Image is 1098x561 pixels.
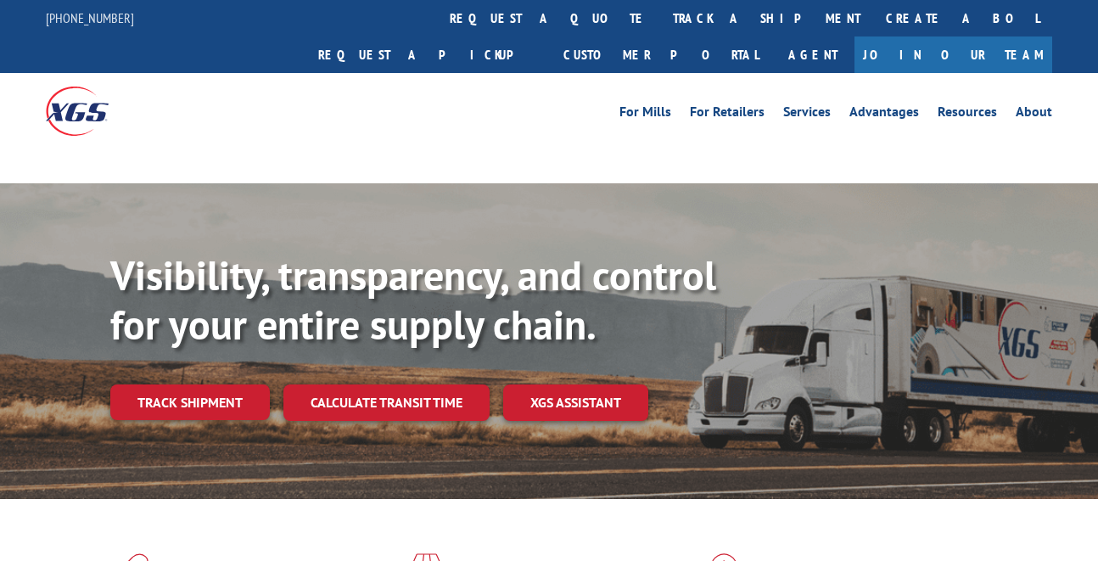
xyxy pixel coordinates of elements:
a: Resources [938,105,997,124]
a: [PHONE_NUMBER] [46,9,134,26]
a: Join Our Team [854,36,1052,73]
a: Agent [771,36,854,73]
a: Customer Portal [551,36,771,73]
a: XGS ASSISTANT [503,384,648,421]
a: Services [783,105,831,124]
a: Track shipment [110,384,270,420]
a: Calculate transit time [283,384,490,421]
a: Advantages [849,105,919,124]
a: Request a pickup [305,36,551,73]
a: For Mills [619,105,671,124]
b: Visibility, transparency, and control for your entire supply chain. [110,249,716,351]
a: About [1016,105,1052,124]
a: For Retailers [690,105,765,124]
